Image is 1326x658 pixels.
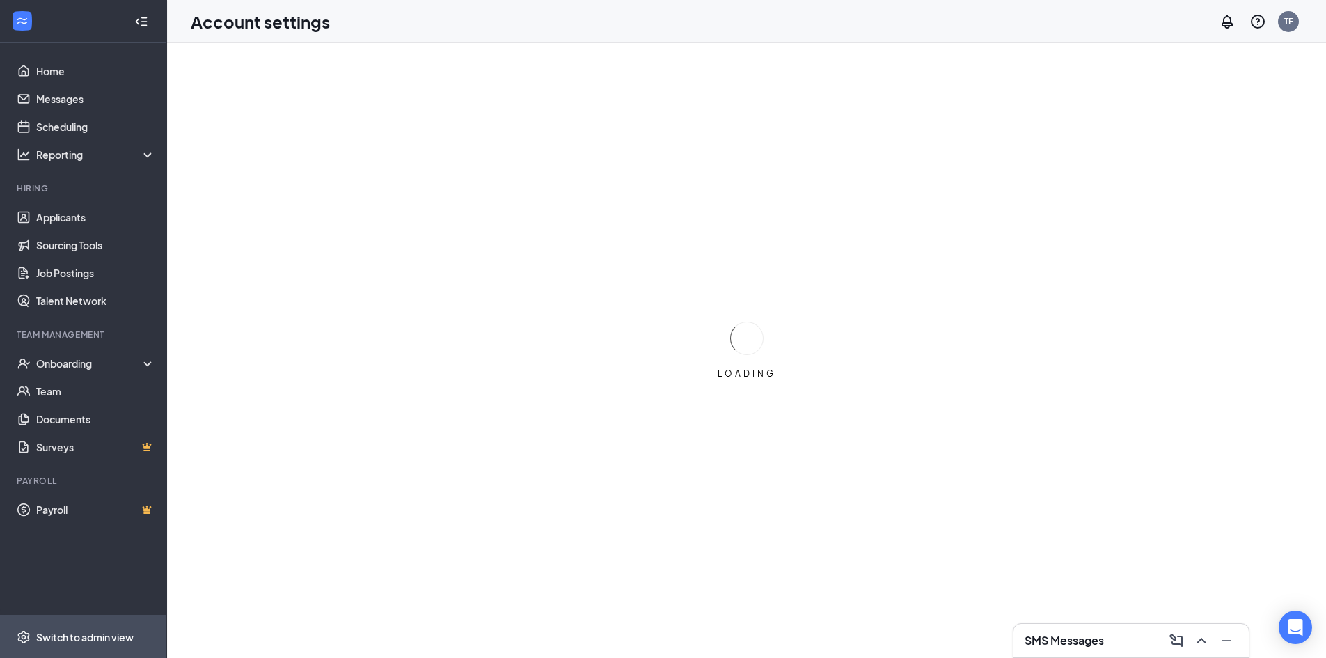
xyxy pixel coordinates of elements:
a: Messages [36,85,155,113]
svg: ComposeMessage [1168,632,1185,649]
div: Team Management [17,329,152,340]
svg: Collapse [134,15,148,29]
button: ComposeMessage [1165,629,1187,652]
div: Onboarding [36,357,143,370]
div: TF [1284,15,1293,27]
svg: Settings [17,630,31,644]
a: Home [36,57,155,85]
a: Applicants [36,203,155,231]
svg: Analysis [17,148,31,162]
div: Open Intercom Messenger [1279,611,1312,644]
h3: SMS Messages [1025,633,1104,648]
a: Scheduling [36,113,155,141]
button: Minimize [1215,629,1238,652]
svg: ChevronUp [1193,632,1210,649]
a: PayrollCrown [36,496,155,524]
div: Switch to admin view [36,630,134,644]
a: SurveysCrown [36,433,155,461]
svg: Notifications [1219,13,1236,30]
div: Hiring [17,182,152,194]
button: ChevronUp [1190,629,1213,652]
svg: QuestionInfo [1249,13,1266,30]
a: Sourcing Tools [36,231,155,259]
div: Reporting [36,148,156,162]
svg: WorkstreamLogo [15,14,29,28]
a: Talent Network [36,287,155,315]
svg: UserCheck [17,357,31,370]
a: Job Postings [36,259,155,287]
a: Team [36,377,155,405]
a: Documents [36,405,155,433]
div: LOADING [712,368,782,379]
svg: Minimize [1218,632,1235,649]
div: Payroll [17,475,152,487]
h1: Account settings [191,10,330,33]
